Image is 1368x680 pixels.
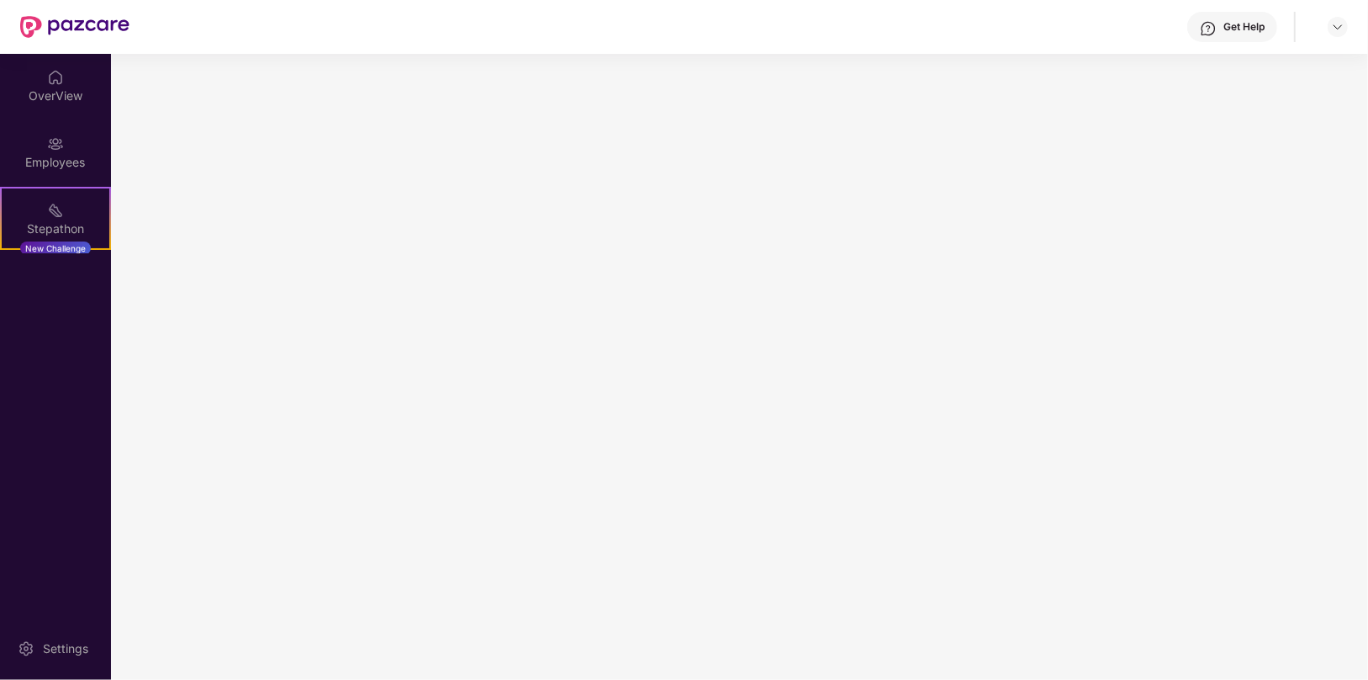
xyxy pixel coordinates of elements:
[20,242,91,255] div: New Challenge
[1200,20,1217,37] img: svg+xml;base64,PHN2ZyBpZD0iSGVscC0zMngzMiIgeG1sbnM9Imh0dHA6Ly93d3cudzMub3JnLzIwMDAvc3ZnIiB3aWR0aD...
[18,640,34,657] img: svg+xml;base64,PHN2ZyBpZD0iU2V0dGluZy0yMHgyMCIgeG1sbnM9Imh0dHA6Ly93d3cudzMub3JnLzIwMDAvc3ZnIiB3aW...
[47,135,64,152] img: svg+xml;base64,PHN2ZyBpZD0iRW1wbG95ZWVzIiB4bWxucz0iaHR0cDovL3d3dy53My5vcmcvMjAwMC9zdmciIHdpZHRoPS...
[1223,20,1265,34] div: Get Help
[38,640,93,657] div: Settings
[1331,20,1344,34] img: svg+xml;base64,PHN2ZyBpZD0iRHJvcGRvd24tMzJ4MzIiIHhtbG5zPSJodHRwOi8vd3d3LnczLm9yZy8yMDAwL3N2ZyIgd2...
[2,220,109,237] div: Stepathon
[47,69,64,86] img: svg+xml;base64,PHN2ZyBpZD0iSG9tZSIgeG1sbnM9Imh0dHA6Ly93d3cudzMub3JnLzIwMDAvc3ZnIiB3aWR0aD0iMjAiIG...
[47,202,64,219] img: svg+xml;base64,PHN2ZyB4bWxucz0iaHR0cDovL3d3dy53My5vcmcvMjAwMC9zdmciIHdpZHRoPSIyMSIgaGVpZ2h0PSIyMC...
[20,16,129,38] img: New Pazcare Logo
